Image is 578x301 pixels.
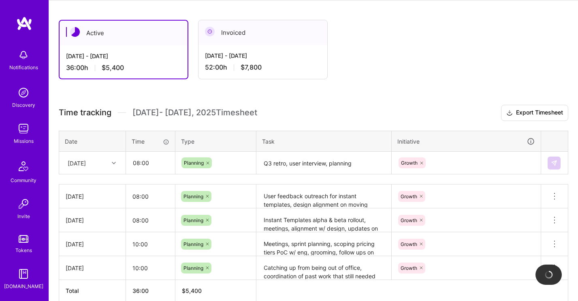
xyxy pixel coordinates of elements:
[102,64,124,72] span: $5,400
[126,186,175,207] input: HH:MM
[59,108,111,118] span: Time tracking
[183,265,203,271] span: Planning
[66,216,119,225] div: [DATE]
[60,21,188,45] div: Active
[126,257,175,279] input: HH:MM
[19,235,28,243] img: tokens
[59,131,126,152] th: Date
[66,52,181,60] div: [DATE] - [DATE]
[15,47,32,63] img: bell
[15,266,32,282] img: guide book
[545,271,553,279] img: loading
[183,241,203,247] span: Planning
[66,64,181,72] div: 36:00 h
[257,233,390,255] textarea: Meetings, sprint planning, scoping pricing tiers PoC w/ eng, grooming, follow ups on releases fro...
[15,121,32,137] img: teamwork
[257,257,390,279] textarea: Catching up from being out of office, coordination of past work that still needed follow up, spri...
[184,160,204,166] span: Planning
[14,137,34,145] div: Missions
[241,63,262,72] span: $7,800
[551,160,557,166] img: Submit
[401,160,418,166] span: Growth
[257,153,390,174] textarea: Q3 retro, user interview, planning
[182,287,202,294] span: $ 5,400
[126,210,175,231] input: HH:MM
[70,27,80,37] img: Active
[401,217,417,223] span: Growth
[68,159,86,167] div: [DATE]
[183,193,203,199] span: Planning
[15,246,32,254] div: Tokens
[397,137,535,146] div: Initiative
[4,282,43,290] div: [DOMAIN_NAME]
[9,63,38,72] div: Notifications
[66,264,119,272] div: [DATE]
[17,212,30,220] div: Invite
[257,185,390,208] textarea: User feedback outreach for instant templates, design alignment on moving group join modal to sign...
[15,196,32,212] img: Invite
[12,101,35,109] div: Discovery
[401,241,417,247] span: Growth
[548,157,561,170] div: null
[506,109,513,117] i: icon Download
[205,27,215,36] img: Invoiced
[66,192,119,201] div: [DATE]
[205,51,321,60] div: [DATE] - [DATE]
[66,240,119,248] div: [DATE]
[132,137,169,146] div: Time
[126,152,175,174] input: HH:MM
[112,161,116,165] i: icon Chevron
[198,20,327,45] div: Invoiced
[126,233,175,255] input: HH:MM
[205,63,321,72] div: 52:00 h
[15,85,32,101] img: discovery
[14,157,33,176] img: Community
[175,131,256,152] th: Type
[132,108,257,118] span: [DATE] - [DATE] , 2025 Timesheet
[257,209,390,231] textarea: Instant Templates alpha & beta rollout, meetings, alignment w/ design, updates on team progress, ...
[401,265,417,271] span: Growth
[501,105,568,121] button: Export Timesheet
[11,176,36,184] div: Community
[256,131,392,152] th: Task
[183,217,203,223] span: Planning
[401,193,417,199] span: Growth
[16,16,32,31] img: logo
